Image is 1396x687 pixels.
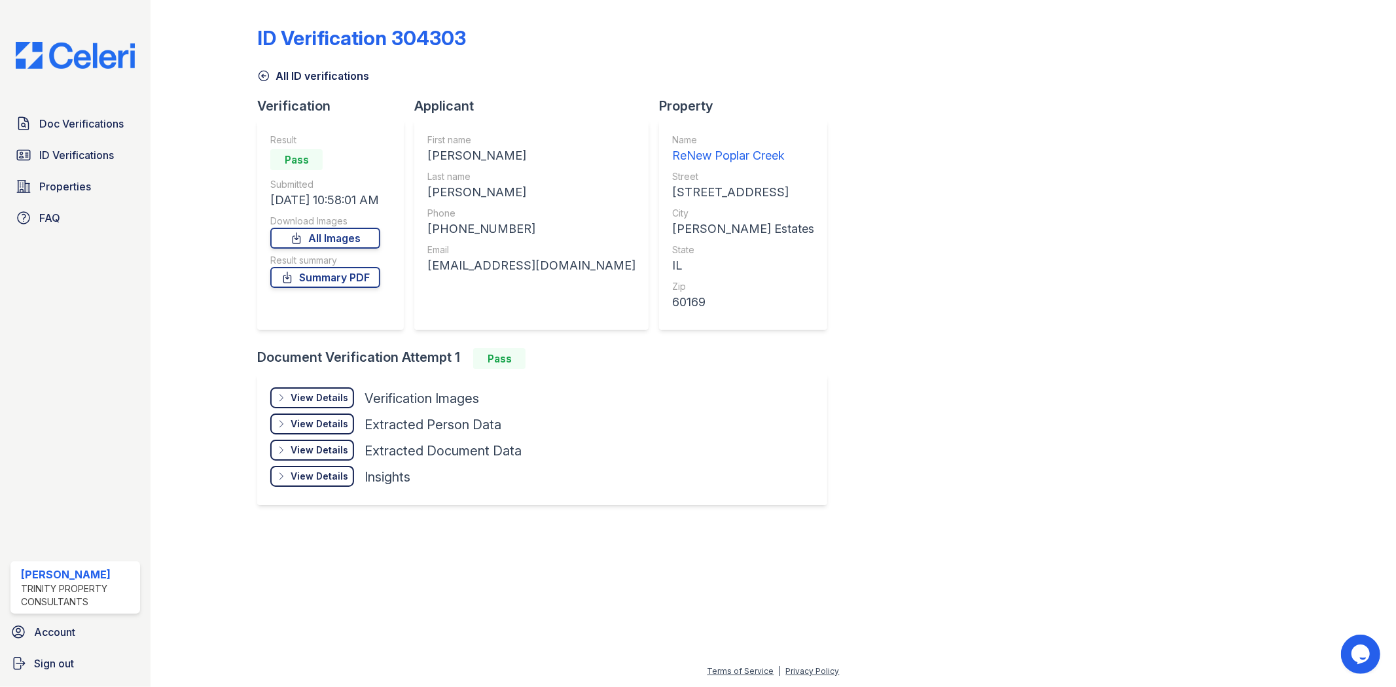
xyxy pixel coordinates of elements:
[291,417,348,431] div: View Details
[365,389,479,408] div: Verification Images
[291,470,348,483] div: View Details
[427,133,635,147] div: First name
[270,178,380,191] div: Submitted
[786,666,840,676] a: Privacy Policy
[270,254,380,267] div: Result summary
[257,26,466,50] div: ID Verification 304303
[659,97,838,115] div: Property
[270,267,380,288] a: Summary PDF
[39,210,60,226] span: FAQ
[427,183,635,202] div: [PERSON_NAME]
[672,293,814,311] div: 60169
[39,116,124,132] span: Doc Verifications
[473,348,526,369] div: Pass
[34,656,74,671] span: Sign out
[707,666,774,676] a: Terms of Service
[427,220,635,238] div: [PHONE_NUMBER]
[427,207,635,220] div: Phone
[672,133,814,147] div: Name
[672,147,814,165] div: ReNew Poplar Creek
[365,468,410,486] div: Insights
[39,147,114,163] span: ID Verifications
[672,220,814,238] div: [PERSON_NAME] Estates
[5,650,145,677] a: Sign out
[427,256,635,275] div: [EMAIL_ADDRESS][DOMAIN_NAME]
[270,228,380,249] a: All Images
[672,256,814,275] div: IL
[291,444,348,457] div: View Details
[39,179,91,194] span: Properties
[427,147,635,165] div: [PERSON_NAME]
[10,111,140,137] a: Doc Verifications
[270,191,380,209] div: [DATE] 10:58:01 AM
[270,133,380,147] div: Result
[21,567,135,582] div: [PERSON_NAME]
[672,280,814,293] div: Zip
[21,582,135,608] div: Trinity Property Consultants
[270,149,323,170] div: Pass
[427,170,635,183] div: Last name
[5,619,145,645] a: Account
[1341,635,1383,674] iframe: chat widget
[365,442,522,460] div: Extracted Document Data
[257,68,369,84] a: All ID verifications
[5,42,145,69] img: CE_Logo_Blue-a8612792a0a2168367f1c8372b55b34899dd931a85d93a1a3d3e32e68fde9ad4.png
[10,173,140,200] a: Properties
[414,97,659,115] div: Applicant
[365,415,501,434] div: Extracted Person Data
[427,243,635,256] div: Email
[257,348,838,369] div: Document Verification Attempt 1
[672,183,814,202] div: [STREET_ADDRESS]
[10,205,140,231] a: FAQ
[10,142,140,168] a: ID Verifications
[672,133,814,165] a: Name ReNew Poplar Creek
[779,666,781,676] div: |
[34,624,75,640] span: Account
[672,207,814,220] div: City
[270,215,380,228] div: Download Images
[672,243,814,256] div: State
[672,170,814,183] div: Street
[291,391,348,404] div: View Details
[257,97,414,115] div: Verification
